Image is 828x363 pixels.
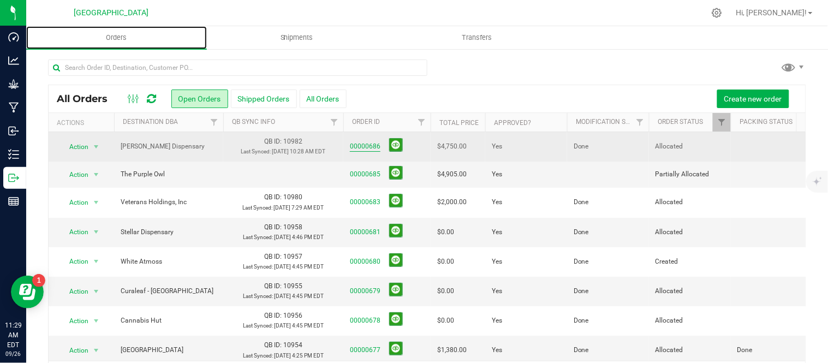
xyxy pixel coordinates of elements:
[656,197,724,207] span: Allocated
[274,353,324,359] span: [DATE] 4:25 PM EDT
[437,227,454,237] span: $0.00
[492,227,502,237] span: Yes
[8,55,19,66] inline-svg: Analytics
[59,254,89,269] span: Action
[264,282,282,290] span: QB ID:
[274,234,324,240] span: [DATE] 4:46 PM EDT
[57,93,118,105] span: All Orders
[274,293,324,299] span: [DATE] 4:45 PM EDT
[656,345,724,355] span: Allocated
[283,138,302,145] span: 10982
[90,343,103,358] span: select
[492,169,502,180] span: Yes
[171,90,228,108] button: Open Orders
[8,196,19,207] inline-svg: Reports
[243,293,273,299] span: Last Synced:
[724,94,782,103] span: Create new order
[576,118,645,126] a: Modification Status
[90,224,103,240] span: select
[283,312,302,319] span: 10956
[90,167,103,182] span: select
[300,90,347,108] button: All Orders
[737,345,753,355] span: Done
[264,341,282,349] span: QB ID:
[11,276,44,308] iframe: Resource center
[656,286,724,296] span: Allocated
[48,59,427,76] input: Search Order ID, Destination, Customer PO...
[656,227,724,237] span: Allocated
[492,316,502,326] span: Yes
[437,316,454,326] span: $0.00
[264,312,282,319] span: QB ID:
[59,313,89,329] span: Action
[631,113,649,132] a: Filter
[656,169,724,180] span: Partially Allocated
[448,33,507,43] span: Transfers
[574,227,589,237] span: Done
[736,8,807,17] span: Hi, [PERSON_NAME]!
[264,138,282,145] span: QB ID:
[90,254,103,269] span: select
[350,197,380,207] a: 00000683
[8,32,19,43] inline-svg: Dashboard
[717,90,789,108] button: Create new order
[437,141,467,152] span: $4,750.00
[274,323,324,329] span: [DATE] 4:45 PM EDT
[437,286,454,296] span: $0.00
[350,169,380,180] a: 00000685
[413,113,431,132] a: Filter
[243,353,273,359] span: Last Synced:
[492,197,502,207] span: Yes
[264,223,282,231] span: QB ID:
[121,286,217,296] span: Curaleaf - [GEOGRAPHIC_DATA]
[656,316,724,326] span: Allocated
[350,316,380,326] a: 00000678
[123,118,178,126] a: Destination DBA
[8,102,19,113] inline-svg: Manufacturing
[492,141,502,152] span: Yes
[574,345,589,355] span: Done
[90,313,103,329] span: select
[74,8,149,17] span: [GEOGRAPHIC_DATA]
[207,26,388,49] a: Shipments
[241,148,271,154] span: Last Synced:
[437,169,467,180] span: $4,905.00
[264,193,282,201] span: QB ID:
[121,169,217,180] span: The Purple Owl
[274,264,324,270] span: [DATE] 4:45 PM EDT
[5,350,21,358] p: 09/26
[710,8,724,18] div: Manage settings
[494,119,531,127] a: Approved?
[59,284,89,299] span: Action
[283,341,302,349] span: 10954
[713,113,731,132] a: Filter
[437,345,467,355] span: $1,380.00
[243,234,273,240] span: Last Synced:
[26,26,207,49] a: Orders
[439,119,479,127] a: Total Price
[325,113,343,132] a: Filter
[59,195,89,210] span: Action
[492,286,502,296] span: Yes
[492,257,502,267] span: Yes
[574,286,589,296] span: Done
[283,193,302,201] span: 10980
[492,345,502,355] span: Yes
[283,253,302,260] span: 10957
[121,141,217,152] span: [PERSON_NAME] Dispensary
[266,33,328,43] span: Shipments
[264,253,282,260] span: QB ID:
[437,197,467,207] span: $2,000.00
[350,286,380,296] a: 00000679
[437,257,454,267] span: $0.00
[243,205,273,211] span: Last Synced:
[231,90,297,108] button: Shipped Orders
[205,113,223,132] a: Filter
[121,345,217,355] span: [GEOGRAPHIC_DATA]
[8,149,19,160] inline-svg: Inventory
[574,257,589,267] span: Done
[243,264,273,270] span: Last Synced:
[8,126,19,136] inline-svg: Inbound
[352,118,380,126] a: Order ID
